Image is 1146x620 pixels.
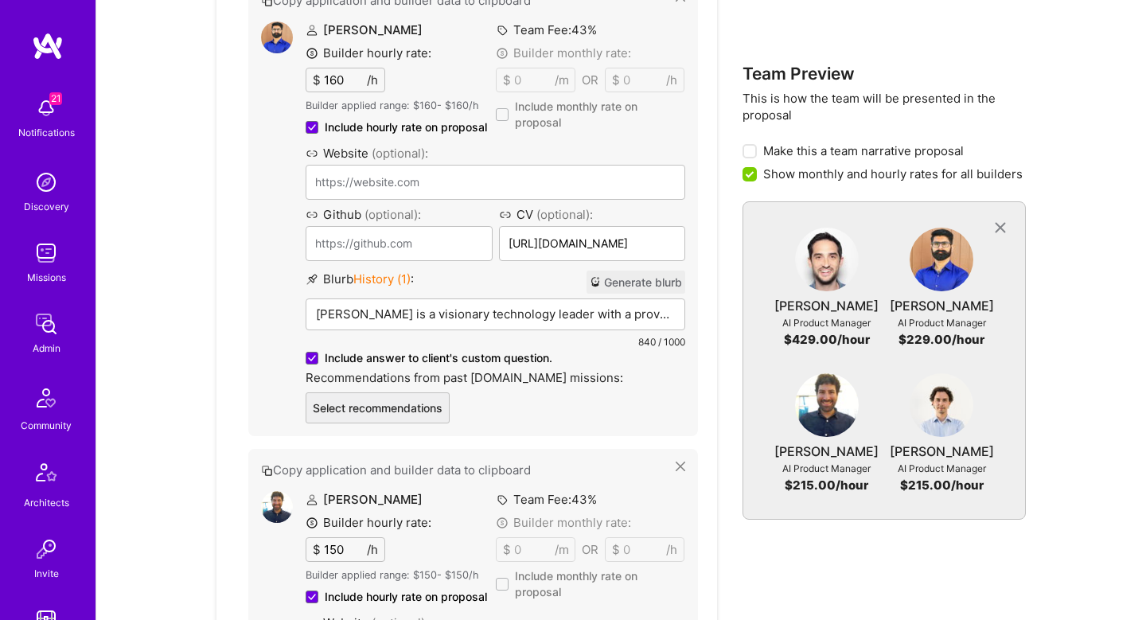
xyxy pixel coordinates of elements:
div: AI Product Manager [782,314,871,331]
div: Community [21,417,72,434]
label: Builder hourly rate: [306,514,431,531]
div: $ 215.00 /hour [785,477,868,493]
img: Community [27,379,65,417]
input: XX [511,538,555,561]
img: Invite [30,533,62,565]
div: OR [582,72,598,88]
i: icon Close [676,462,685,471]
span: /m [555,72,569,88]
img: admin teamwork [30,308,62,340]
i: icon CrystalBall [590,276,601,287]
input: XX [620,538,666,561]
span: /h [367,72,378,88]
input: https://github.com [306,226,492,261]
img: User Avatar [910,373,973,437]
div: $ 429.00 /hour [784,331,870,348]
span: $ [503,72,511,88]
div: $ 229.00 /hour [898,331,984,348]
img: User Avatar [795,228,859,291]
input: XX [620,68,666,92]
p: This is how the team will be presented in the proposal [743,90,1026,123]
img: discovery [30,166,62,198]
span: Include hourly rate on proposal [325,589,487,605]
div: Admin [33,340,60,357]
button: Copy application and builder data to clipboard [261,462,676,478]
i: icon CloseGray [991,219,1009,237]
label: Team Fee: 43 % [496,21,597,38]
label: Github [306,206,492,223]
label: Builder monthly rate: [496,514,631,531]
div: 840 / 1000 [306,333,685,350]
a: User Avatar [795,373,859,443]
label: Recommendations from past [DOMAIN_NAME] missions: [306,369,685,386]
div: [PERSON_NAME] [774,443,879,460]
label: Builder monthly rate: [496,45,631,61]
div: Missions [27,269,66,286]
label: Team Fee: 43 % [496,491,597,508]
span: Show monthly and hourly rates for all builders [763,166,1023,182]
label: Builder hourly rate: [306,45,431,61]
p: [PERSON_NAME] is a visionary technology leader with a proven track record in AI and cloud solutio... [316,306,675,322]
img: User Avatar [910,228,973,291]
span: $ [503,541,511,558]
div: [PERSON_NAME] [890,443,994,460]
a: User Avatar [910,228,973,298]
span: Make this a team narrative proposal [763,142,964,159]
img: User Avatar [261,21,293,53]
img: teamwork [30,237,62,269]
div: Architects [24,494,69,511]
label: [PERSON_NAME] [306,492,423,507]
span: $ [313,72,321,88]
span: $ [612,541,620,558]
div: OR [582,541,598,558]
span: /h [666,72,677,88]
span: Include answer to client's custom question. [325,350,552,366]
div: Discovery [24,198,69,215]
span: 21 [49,92,62,105]
div: AI Product Manager [898,460,986,477]
span: /h [367,541,378,558]
img: User Avatar [261,491,293,523]
span: (optional): [364,207,421,222]
label: Website [306,145,685,162]
div: $ 215.00 /hour [900,477,984,493]
img: User Avatar [795,373,859,437]
span: Include hourly rate on proposal [325,119,487,135]
span: (optional): [536,207,593,222]
input: XX [321,538,367,561]
div: [PERSON_NAME] [890,298,994,314]
span: History ( 1 ) [353,271,411,287]
input: https://website.com [306,165,685,200]
p: Builder applied range: $ 150 - $ 150 /h [306,568,487,583]
img: Architects [27,456,65,494]
span: Include monthly rate on proposal [515,568,685,600]
img: logo [32,32,64,60]
button: Select recommendations [306,392,450,423]
span: Include monthly rate on proposal [515,99,685,131]
label: CV [499,206,685,223]
i: icon Copy [261,465,273,477]
div: [PERSON_NAME] [774,298,879,314]
div: AI Product Manager [898,314,986,331]
div: Invite [34,565,59,582]
label: Blurb : [306,271,414,294]
img: bell [30,92,62,124]
div: AI Product Manager [782,460,871,477]
input: XX [511,68,555,92]
span: (optional): [372,146,428,161]
p: Builder applied range: $ 160 - $ 160 /h [306,99,487,113]
span: $ [313,541,321,558]
span: /h [666,541,677,558]
button: Generate blurb [587,271,685,294]
h3: Team Preview [743,64,1026,84]
a: User Avatar [910,373,973,443]
span: /m [555,541,569,558]
span: $ [612,72,620,88]
div: Notifications [18,124,75,141]
a: User Avatar [795,228,859,298]
label: [PERSON_NAME] [306,22,423,37]
input: XX [321,68,367,92]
